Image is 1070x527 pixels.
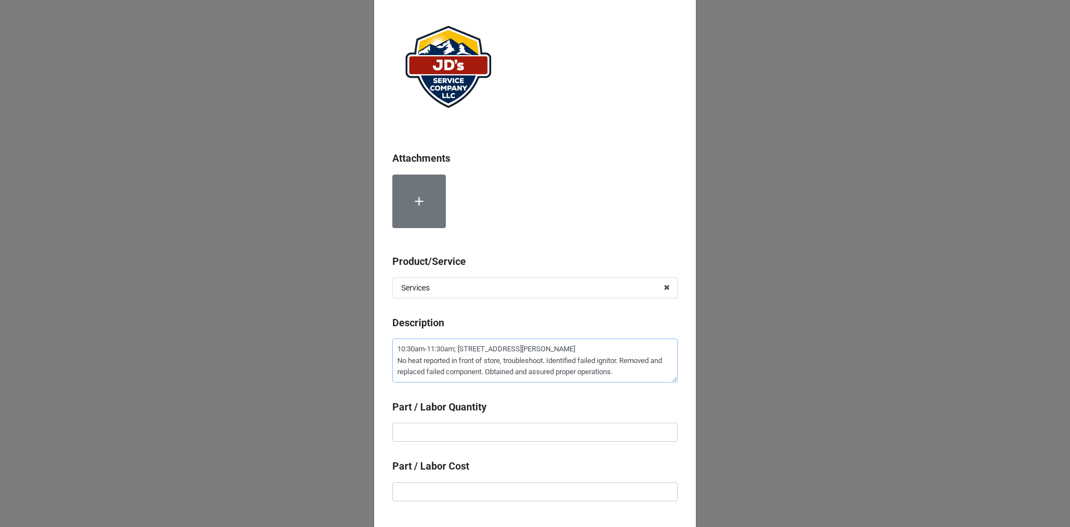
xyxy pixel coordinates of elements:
[392,458,469,474] label: Part / Labor Cost
[392,151,450,166] label: Attachments
[392,339,678,383] textarea: 10:30am-11:30am; [STREET_ADDRESS][PERSON_NAME] No heat reported in front of store, troubleshoot. ...
[392,254,466,269] label: Product/Service
[392,315,444,331] label: Description
[392,14,504,120] img: ePqffAuANl%2FJDServiceCoLogo_website.png
[392,399,487,415] label: Part / Labor Quantity
[401,284,430,292] div: Services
